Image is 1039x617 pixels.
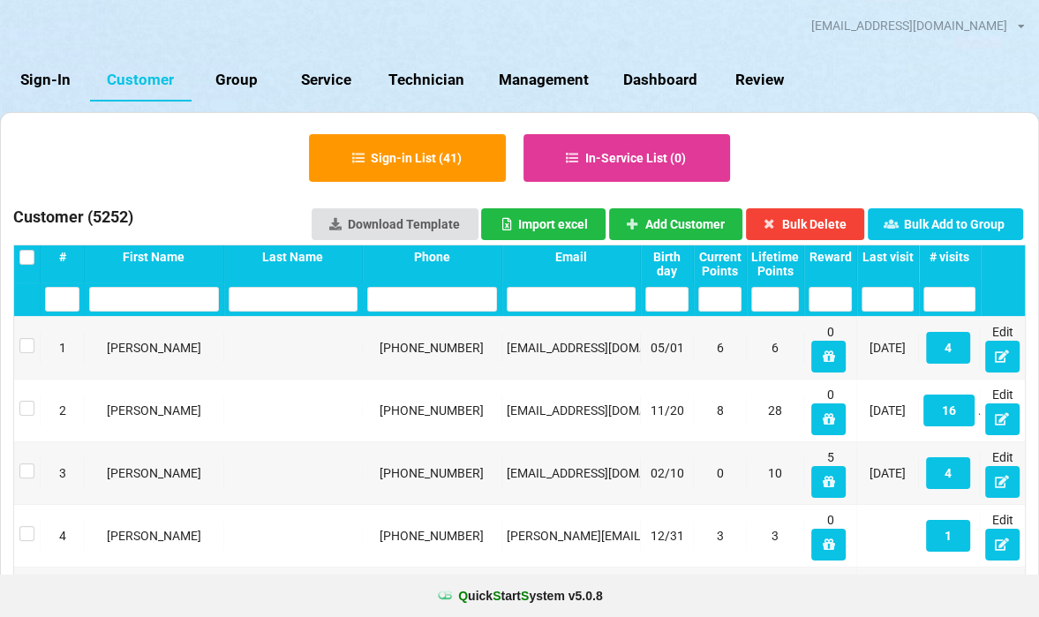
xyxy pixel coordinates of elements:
[926,332,970,364] button: 4
[436,587,454,605] img: favicon.ico
[367,402,497,419] div: [PHONE_NUMBER]
[192,59,282,102] a: Group
[645,402,689,419] div: 11/20
[458,589,468,603] span: Q
[507,527,636,545] div: [PERSON_NAME][EMAIL_ADDRESS][DOMAIN_NAME]
[45,250,79,264] div: #
[985,448,1020,498] div: Edit
[926,520,970,552] button: 1
[606,59,715,102] a: Dashboard
[985,511,1020,561] div: Edit
[482,59,606,102] a: Management
[493,589,501,603] span: S
[809,386,852,435] div: 0
[862,464,914,482] div: [DATE]
[923,250,975,264] div: # visits
[645,527,689,545] div: 12/31
[507,250,636,264] div: Email
[89,527,219,545] div: [PERSON_NAME]
[809,323,852,372] div: 0
[89,339,219,357] div: [PERSON_NAME]
[698,402,742,419] div: 8
[698,339,742,357] div: 6
[507,339,636,357] div: [EMAIL_ADDRESS][DOMAIN_NAME]
[13,207,133,233] h3: Customer ( 5252 )
[923,395,975,426] button: 16
[367,339,497,357] div: [PHONE_NUMBER]
[751,464,799,482] div: 10
[811,19,1007,32] div: [EMAIL_ADDRESS][DOMAIN_NAME]
[698,250,742,278] div: Current Points
[372,59,482,102] a: Technician
[89,402,219,419] div: [PERSON_NAME]
[862,250,914,264] div: Last visit
[645,250,689,278] div: Birth day
[698,464,742,482] div: 0
[282,59,372,102] a: Service
[521,589,529,603] span: S
[698,527,742,545] div: 3
[809,448,852,498] div: 5
[45,339,79,357] div: 1
[862,339,914,357] div: [DATE]
[90,59,192,102] a: Customer
[645,339,689,357] div: 05/01
[507,402,636,419] div: [EMAIL_ADDRESS][DOMAIN_NAME]
[746,208,865,240] button: Bulk Delete
[481,208,606,240] button: Import excel
[751,339,799,357] div: 6
[89,250,219,264] div: First Name
[714,59,804,102] a: Review
[367,527,497,545] div: [PHONE_NUMBER]
[862,402,914,419] div: [DATE]
[751,402,799,419] div: 28
[868,208,1023,240] button: Bulk Add to Group
[751,527,799,545] div: 3
[645,464,689,482] div: 02/10
[458,587,602,605] b: uick tart ystem v 5.0.8
[309,134,506,182] button: Sign-in List (41)
[89,464,219,482] div: [PERSON_NAME]
[809,250,852,264] div: Reward
[312,208,478,240] a: Download Template
[926,457,970,489] button: 4
[500,218,587,230] div: Import excel
[985,323,1020,372] div: Edit
[609,208,743,240] button: Add Customer
[751,250,799,278] div: Lifetime Points
[523,134,730,182] button: In-Service List (0)
[809,511,852,561] div: 0
[229,250,358,264] div: Last Name
[45,527,79,545] div: 4
[45,402,79,419] div: 2
[507,464,636,482] div: [EMAIL_ADDRESS][DOMAIN_NAME]
[985,386,1020,435] div: Edit
[45,464,79,482] div: 3
[367,464,497,482] div: [PHONE_NUMBER]
[367,250,497,264] div: Phone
